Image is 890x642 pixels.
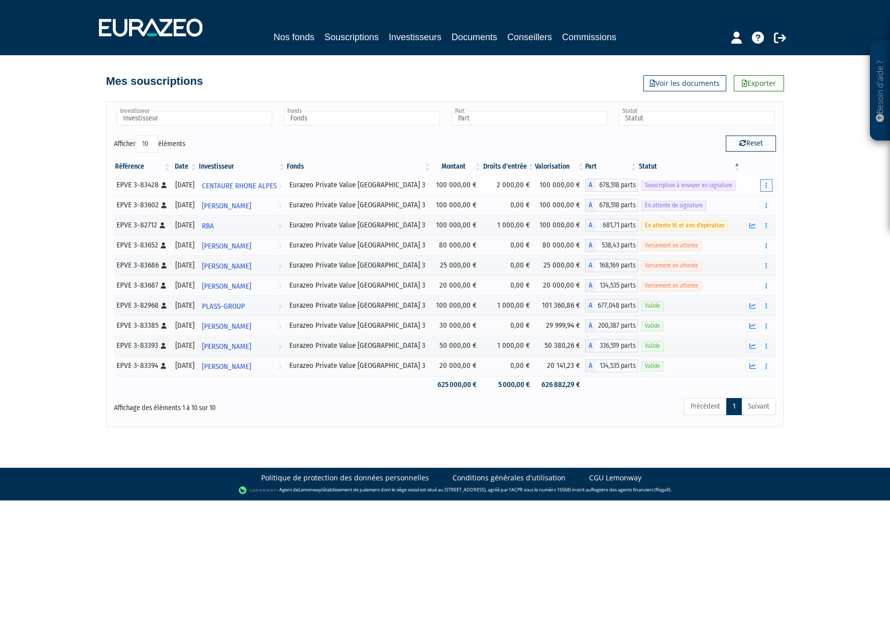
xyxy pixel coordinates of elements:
td: 0,00 € [482,255,535,276]
span: [PERSON_NAME] [202,337,251,356]
span: 134,535 parts [595,279,638,292]
span: A [585,299,595,312]
td: 100 000,00 € [535,195,585,215]
a: RBA [198,215,286,235]
div: Eurazeo Private Value [GEOGRAPHIC_DATA] 3 [289,180,428,190]
label: Afficher éléments [114,136,185,153]
th: Montant: activer pour trier la colonne par ordre croissant [432,158,482,175]
td: 1 000,00 € [482,336,535,356]
td: 20 141,23 € [535,356,585,376]
div: Eurazeo Private Value [GEOGRAPHIC_DATA] 3 [289,300,428,311]
a: Conditions générales d'utilisation [453,473,566,483]
span: A [585,319,595,332]
td: 100 000,00 € [535,215,585,235]
div: EPVE 3-83686 [117,260,168,271]
h4: Mes souscriptions [106,75,203,87]
span: Versement en attente [641,281,702,291]
a: CGU Lemonway [589,473,641,483]
td: 100 000,00 € [432,175,482,195]
span: Valide [641,301,663,311]
span: A [585,199,595,212]
i: [Français] Personne physique [161,303,167,309]
div: Eurazeo Private Value [GEOGRAPHIC_DATA] 3 [289,360,428,371]
a: [PERSON_NAME] [198,316,286,336]
span: 678,518 parts [595,179,638,192]
span: En attente de signature [641,201,706,210]
th: Droits d'entrée: activer pour trier la colonne par ordre croissant [482,158,535,175]
td: 0,00 € [482,235,535,255]
span: 677,048 parts [595,299,638,312]
td: 0,00 € [482,356,535,376]
div: A - Eurazeo Private Value Europe 3 [585,179,638,192]
i: Voir l'investisseur [278,217,282,235]
span: A [585,219,595,232]
td: 50 000,00 € [432,336,482,356]
a: Nos fonds [274,30,314,44]
span: 538,43 parts [595,239,638,252]
a: Documents [452,30,497,44]
span: [PERSON_NAME] [202,197,251,215]
i: Voir l'investisseur [278,197,282,215]
span: [PERSON_NAME] [202,257,251,276]
div: A - Eurazeo Private Value Europe 3 [585,319,638,332]
div: [DATE] [175,240,194,250]
i: [Français] Personne physique [160,222,165,228]
i: Voir l'investisseur [278,337,282,356]
div: A - Eurazeo Private Value Europe 3 [585,339,638,352]
i: Voir l'investisseur [278,177,282,195]
a: Politique de protection des données personnelles [261,473,429,483]
img: logo-lemonway.png [239,485,277,495]
th: Part: activer pour trier la colonne par ordre croissant [585,158,638,175]
a: [PERSON_NAME] [198,336,286,356]
span: 336,519 parts [595,339,638,352]
span: Valide [641,361,663,371]
div: A - Eurazeo Private Value Europe 3 [585,239,638,252]
span: 134,535 parts [595,359,638,372]
div: Eurazeo Private Value [GEOGRAPHIC_DATA] 3 [289,320,428,331]
div: EPVE 3-82968 [117,300,168,311]
span: 168,169 parts [595,259,638,272]
div: - Agent de (établissement de paiement dont le siège social est situé au [STREET_ADDRESS], agréé p... [10,485,880,495]
a: PLASS-GROUP [198,296,286,316]
td: 1 000,00 € [482,215,535,235]
i: [Français] Personne physique [161,283,166,289]
span: A [585,359,595,372]
div: [DATE] [175,340,194,351]
div: Eurazeo Private Value [GEOGRAPHIC_DATA] 3 [289,200,428,210]
div: EPVE 3-83394 [117,360,168,371]
th: Fonds: activer pour trier la colonne par ordre croissant [286,158,431,175]
div: Eurazeo Private Value [GEOGRAPHIC_DATA] 3 [289,240,428,250]
span: CENTAURE RHONE ALPES [202,177,277,195]
span: RBA [202,217,214,235]
a: Souscriptions [324,30,379,46]
div: [DATE] [175,280,194,291]
div: A - Eurazeo Private Value Europe 3 [585,279,638,292]
td: 25 000,00 € [432,255,482,276]
div: [DATE] [175,360,194,371]
td: 100 000,00 € [535,175,585,195]
button: Reset [726,136,776,152]
th: Statut : activer pour trier la colonne par ordre d&eacute;croissant [638,158,741,175]
div: A - Eurazeo Private Value Europe 3 [585,359,638,372]
span: Valide [641,321,663,331]
span: Versement en attente [641,241,702,250]
td: 101 360,86 € [535,296,585,316]
a: [PERSON_NAME] [198,195,286,215]
select: Afficheréléments [136,136,158,153]
span: A [585,279,595,292]
div: Eurazeo Private Value [GEOGRAPHIC_DATA] 3 [289,220,428,230]
span: Souscription à envoyer en signature [641,181,736,190]
i: Voir l'investisseur [278,357,282,376]
div: EPVE 3-82712 [117,220,168,230]
span: 200,387 parts [595,319,638,332]
img: 1732889491-logotype_eurazeo_blanc_rvb.png [99,19,202,37]
i: Voir l'investisseur [278,297,282,316]
i: Voir l'investisseur [278,277,282,296]
td: 0,00 € [482,195,535,215]
i: [Français] Personne physique [161,202,167,208]
span: A [585,339,595,352]
a: [PERSON_NAME] [198,255,286,276]
th: Référence : activer pour trier la colonne par ordre croissant [114,158,171,175]
i: [Français] Personne physique [161,343,166,349]
div: Eurazeo Private Value [GEOGRAPHIC_DATA] 3 [289,260,428,271]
